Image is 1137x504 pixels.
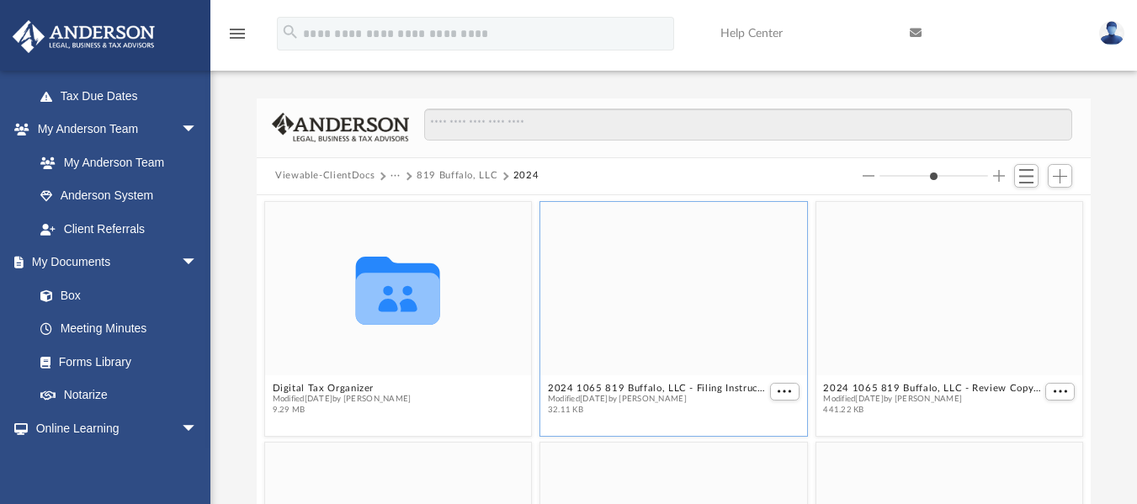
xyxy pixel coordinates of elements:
span: 441.22 KB [823,405,1041,416]
span: arrow_drop_down [181,411,215,446]
input: Column size [879,170,988,182]
a: Client Referrals [24,212,215,246]
img: Anderson Advisors Platinum Portal [8,20,160,53]
i: search [281,23,300,41]
button: Increase column size [993,170,1005,182]
button: More options [770,382,800,400]
a: My Documentsarrow_drop_down [12,246,215,279]
button: Viewable-ClientDocs [275,168,375,183]
button: 819 Buffalo, LLC [417,168,497,183]
a: menu [227,32,247,44]
button: More options [1045,382,1076,400]
span: Modified [DATE] by [PERSON_NAME] [823,394,1041,405]
span: 32.11 KB [548,405,766,416]
button: Add [1048,164,1073,188]
button: ··· [391,168,401,183]
button: 2024 [513,168,539,183]
span: Modified [DATE] by [PERSON_NAME] [548,394,766,405]
a: My Anderson Team [24,146,206,179]
button: Switch to List View [1014,164,1039,188]
a: Online Learningarrow_drop_down [12,411,215,445]
button: 2024 1065 819 Buffalo, LLC - Filing Instructions.pdf [548,382,766,393]
img: User Pic [1099,21,1124,45]
input: Search files and folders [424,109,1072,141]
a: Anderson System [24,179,215,213]
button: 2024 1065 819 Buffalo, LLC - Review Copy.pdf [823,382,1041,393]
a: Notarize [24,379,215,412]
a: Tax Due Dates [24,79,223,113]
button: Decrease column size [863,170,874,182]
a: Forms Library [24,345,206,379]
button: Digital Tax Organizer [273,382,412,393]
a: Box [24,279,206,312]
i: menu [227,24,247,44]
span: Modified [DATE] by [PERSON_NAME] [273,394,412,405]
span: 9.29 MB [273,405,412,416]
a: Meeting Minutes [24,312,215,346]
span: arrow_drop_down [181,113,215,147]
a: My Anderson Teamarrow_drop_down [12,113,215,146]
span: arrow_drop_down [181,246,215,280]
a: Courses [24,445,215,479]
